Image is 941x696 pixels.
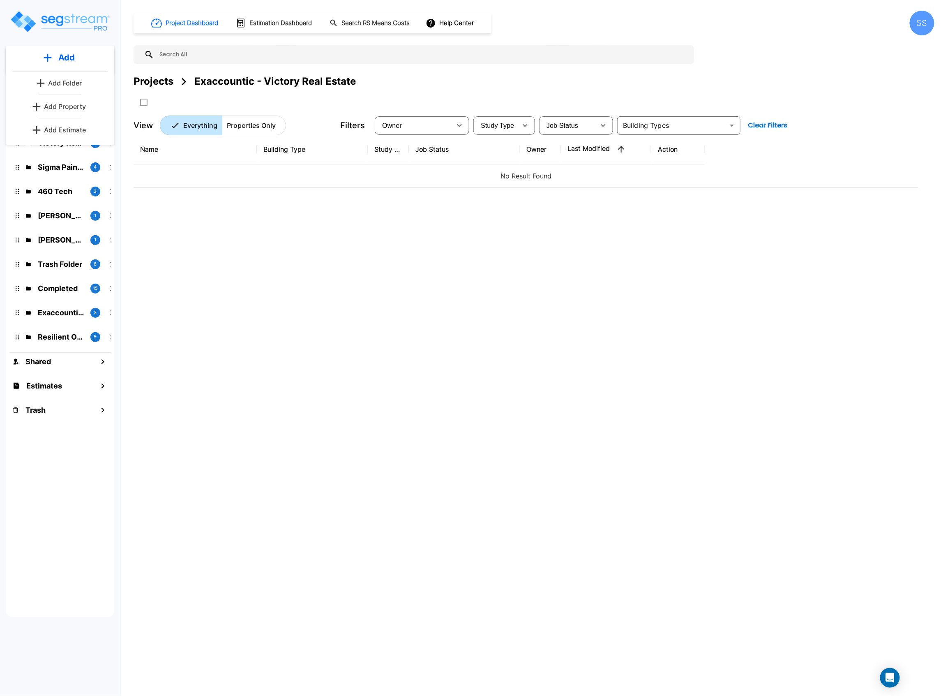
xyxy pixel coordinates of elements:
[38,259,84,270] p: Trash Folder
[651,134,705,164] th: Action
[376,114,451,137] div: Select
[166,18,218,28] h1: Project Dashboard
[94,309,97,316] p: 3
[726,120,738,131] button: Open
[340,119,365,132] p: Filters
[257,134,368,164] th: Building Type
[30,122,90,138] button: Add Estimate
[382,122,402,129] span: Owner
[38,186,84,197] p: 460 Tech
[475,114,517,137] div: Select
[25,356,51,367] h1: Shared
[326,15,414,31] button: Search RS Means Costs
[44,125,86,135] p: Add Estimate
[26,380,62,391] h1: Estimates
[249,18,312,28] h1: Estimation Dashboard
[93,285,98,292] p: 15
[134,74,173,89] div: Projects
[880,668,900,688] div: Open Intercom Messenger
[561,134,651,164] th: Last Modified
[38,210,84,221] p: Atkinson Candy
[9,10,110,33] img: Logo
[38,162,84,173] p: Sigma Pain Clinic
[34,75,86,91] button: Add Folder
[38,234,84,245] p: McLane Rental Properties
[541,114,595,137] div: Select
[94,188,97,195] p: 2
[95,236,97,243] p: 1
[94,164,97,171] p: 4
[222,116,286,135] button: Properties Only
[910,11,934,35] div: SS
[30,98,90,115] a: Add Property
[58,51,75,64] p: Add
[620,120,724,131] input: Building Types
[38,283,84,294] p: Completed
[136,94,152,111] button: SelectAll
[547,122,578,129] span: Job Status
[183,120,217,130] p: Everything
[25,405,46,416] h1: Trash
[134,119,153,132] p: View
[520,134,561,164] th: Owner
[160,116,222,135] button: Everything
[6,46,114,69] button: Add
[94,333,97,340] p: 5
[160,116,286,135] div: Platform
[481,122,514,129] span: Study Type
[368,134,409,164] th: Study Type
[94,261,97,268] p: 8
[38,331,84,342] p: Resilient Oilfield Holdings
[134,134,257,164] th: Name
[424,15,477,31] button: Help Center
[148,14,223,32] button: Project Dashboard
[194,74,356,89] div: Exaccountic - Victory Real Estate
[140,171,912,181] p: No Result Found
[95,212,97,219] p: 1
[227,120,276,130] p: Properties Only
[154,45,690,64] input: Search All
[745,117,791,134] button: Clear Filters
[409,134,520,164] th: Job Status
[341,18,410,28] h1: Search RS Means Costs
[38,307,84,318] p: Exaccountic Test Folder
[44,102,86,111] p: Add Property
[48,78,82,88] p: Add Folder
[233,14,316,32] button: Estimation Dashboard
